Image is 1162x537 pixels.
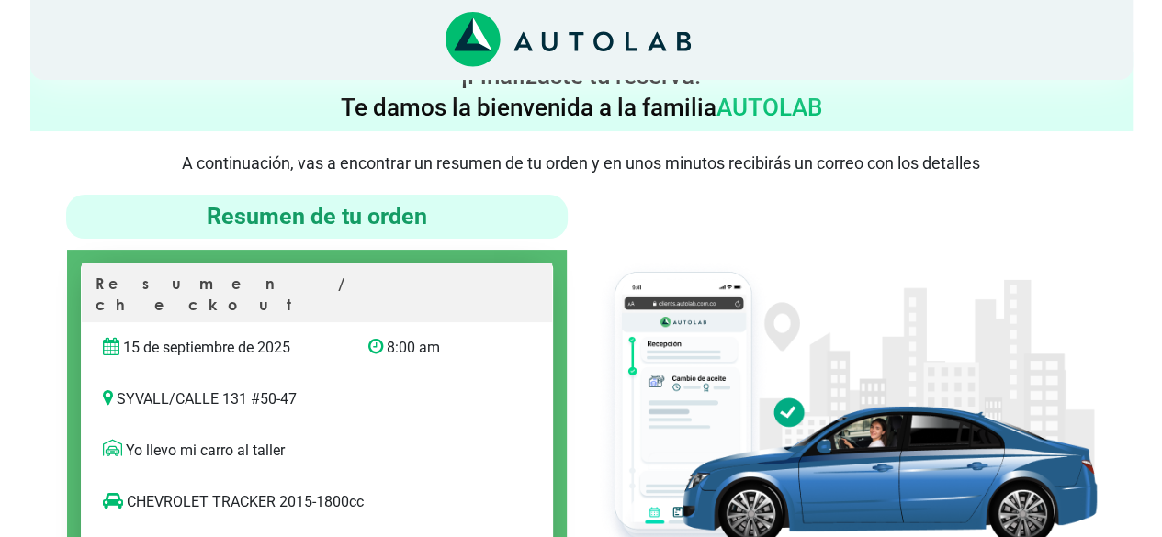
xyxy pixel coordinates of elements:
[96,274,538,322] p: Resumen / checkout
[103,491,493,513] p: CHEVROLET TRACKER 2015-1800cc
[103,337,341,359] p: 15 de septiembre de 2025
[368,337,492,359] p: 8:00 am
[73,202,560,231] h4: Resumen de tu orden
[103,440,531,462] p: Yo llevo mi carro al taller
[716,94,822,121] span: AUTOLAB
[30,153,1133,173] p: A continuación, vas a encontrar un resumen de tu orden y en unos minutos recibirás un correo con ...
[103,388,531,410] p: SYVALL / CALLE 131 #50-47
[446,30,691,48] a: Link al sitio de autolab
[38,60,1125,124] h4: ¡Finalizaste tu reserva! Te damos la bienvenida a la familia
